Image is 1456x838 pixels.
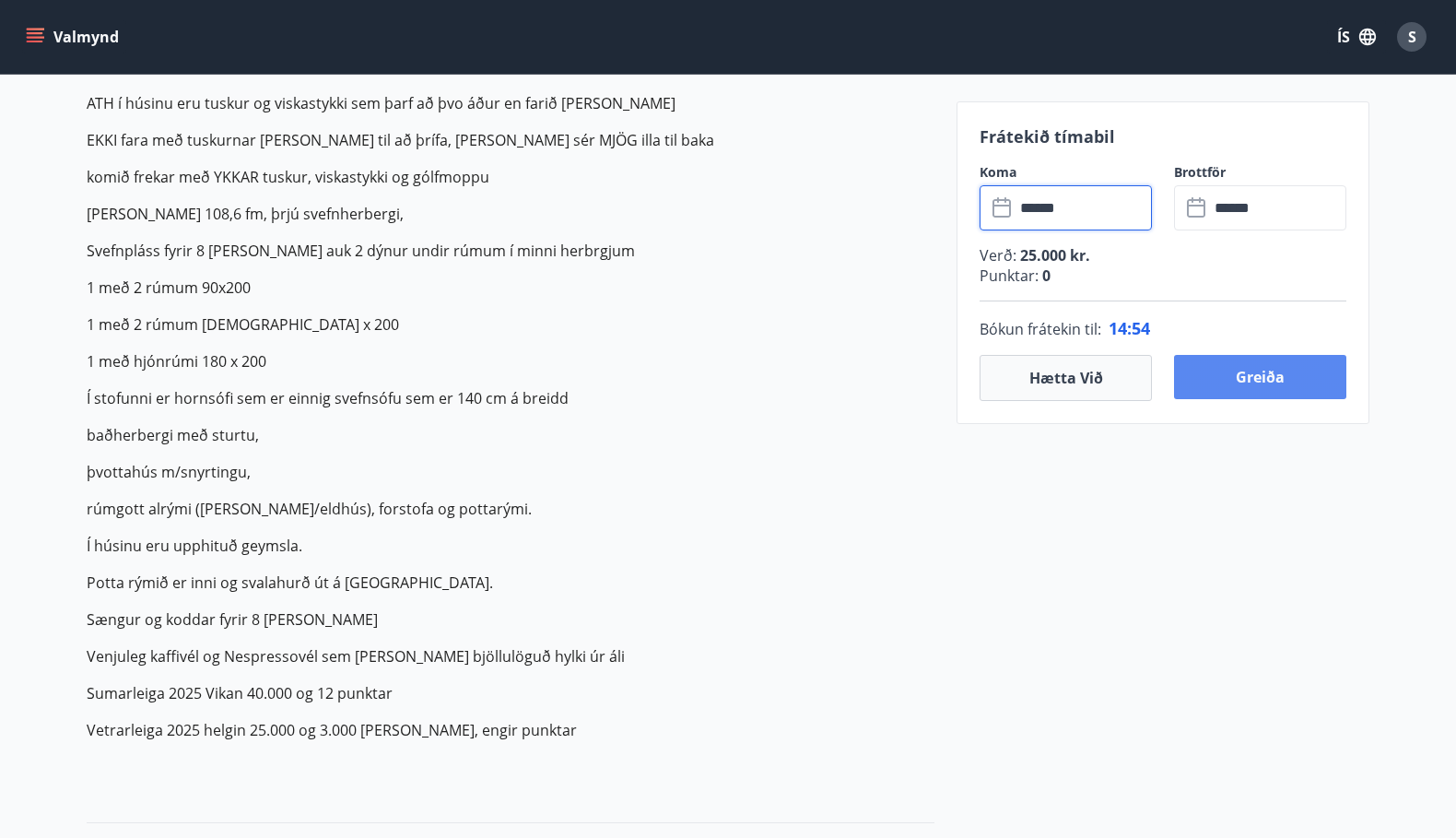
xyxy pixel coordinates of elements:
p: Í stofunni er hornsófi sem er einnig svefnsófu sem er 140 cm á breidd [87,387,934,409]
p: Sumarleiga 2025 Vikan 40.000 og 12 punktar [87,682,934,704]
p: baðherbergi með sturtu, [87,424,934,446]
button: Hætta við [980,355,1152,401]
p: Vetrarleiga 2025 helgin 25.000 og 3.000 [PERSON_NAME], engir punktar [87,719,934,741]
p: Svefnpláss fyrir 8 [PERSON_NAME] auk 2 dýnur undir rúmum í minni herbrgjum [87,240,934,262]
span: 25.000 kr. [1016,245,1090,266]
p: [PERSON_NAME] 108,6 fm, þrjú svefnherbergi, [87,203,934,225]
p: Verð : [980,245,1346,266]
p: 1 með 2 rúmum [DEMOGRAPHIC_DATA] x 200 [87,313,934,336]
button: S [1390,15,1434,59]
p: Frátekið tímabil [980,124,1346,148]
p: rúmgott alrými ([PERSON_NAME]/eldhús), forstofa og pottarými. [87,498,934,520]
label: Koma [980,163,1152,182]
p: EKKI fara með tuskurnar [PERSON_NAME] til að þrífa, [PERSON_NAME] sér MJÖG illa til baka [87,129,934,151]
label: Brottför [1174,163,1346,182]
span: S [1408,27,1416,47]
p: Potta rýmið er inni og svalahurð út á [GEOGRAPHIC_DATA]. [87,572,934,594]
p: Í húsinu eru upphituð geymsla. [87,535,934,557]
p: komið frekar með YKKAR tuskur, viskastykki og gólfmoppu [87,166,934,188]
span: Bókun frátekin til : [980,318,1101,340]
p: þvottahús m/snyrtingu, [87,461,934,483]
button: menu [22,20,126,53]
p: Venjuleg kaffivél og Nespressovél sem [PERSON_NAME] bjöllulöguð hylki úr áli [87,645,934,667]
p: Sængur og koddar fyrir 8 [PERSON_NAME] [87,608,934,631]
p: 1 með 2 rúmum 90x200 [87,277,934,299]
button: ÍS [1327,20,1386,53]
p: ATH í húsinu eru tuskur og viskastykki sem þarf að þvo áður en farið [PERSON_NAME] [87,92,934,114]
p: Punktar : [980,266,1346,286]
button: Greiða [1174,355,1346,399]
p: 1 með hjónrúmi 180 x 200 [87,350,934,372]
span: 0 [1039,266,1051,286]
span: 14 : [1109,317,1132,339]
span: 54 [1132,317,1150,339]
